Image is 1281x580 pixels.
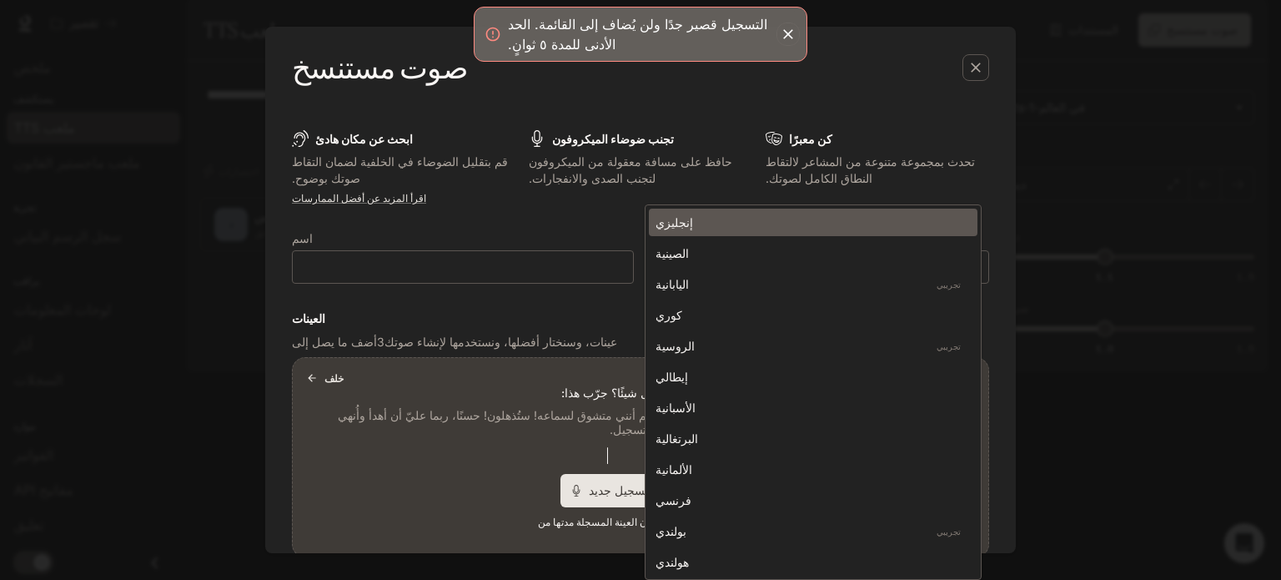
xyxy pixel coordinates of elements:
font: هولندي [656,555,689,569]
font: تجريبي [937,527,961,537]
font: إيطالي [656,370,688,384]
font: إنجليزي [656,215,693,229]
font: اليابانية [656,277,689,291]
font: تجريبي [937,341,961,351]
font: فرنسي [656,493,691,507]
font: الصينية [656,246,689,260]
font: الأسبانية [656,401,696,415]
font: الألمانية [656,462,692,477]
font: التسجيل قصير جدًا ولن يُضاف إلى القائمة. الحد الأدنى للمدة ٥ ثوانٍ. [508,16,767,53]
font: البرتغالية [656,431,698,446]
font: تجريبي [937,280,961,290]
font: كوري [656,308,682,322]
font: بولندي [656,524,686,538]
font: الروسية [656,339,695,353]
